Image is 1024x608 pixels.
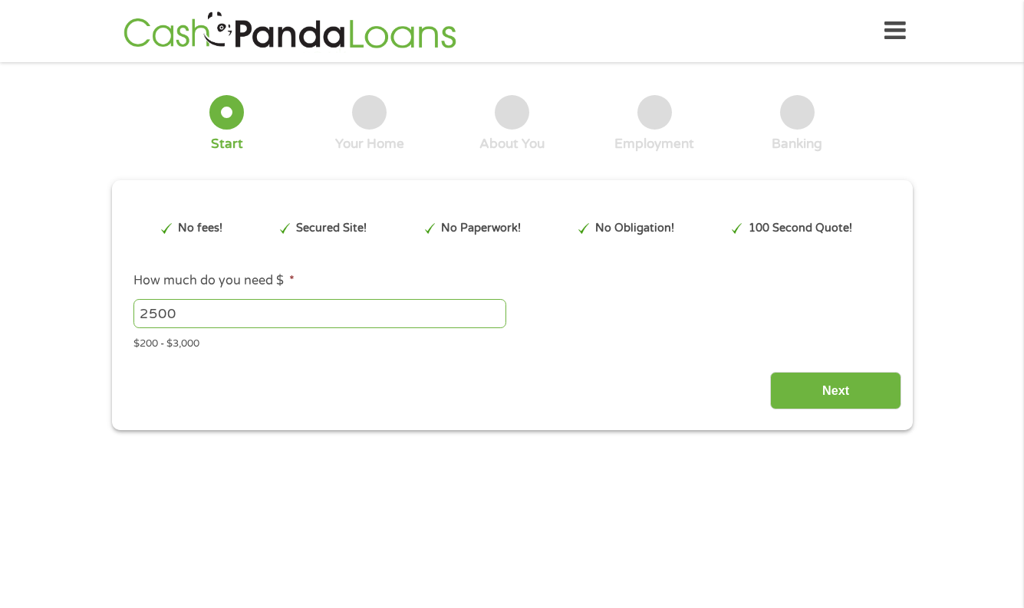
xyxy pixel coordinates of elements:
p: Secured Site! [296,220,367,237]
label: How much do you need $ [133,273,295,289]
input: Next [770,372,901,409]
div: Banking [772,136,822,153]
div: Start [211,136,243,153]
p: No Obligation! [595,220,674,237]
img: GetLoanNow Logo [119,9,461,53]
p: No fees! [178,220,222,237]
div: Your Home [335,136,404,153]
p: 100 Second Quote! [749,220,852,237]
p: No Paperwork! [441,220,521,237]
div: $200 - $3,000 [133,331,890,352]
div: Employment [614,136,694,153]
div: About You [479,136,545,153]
